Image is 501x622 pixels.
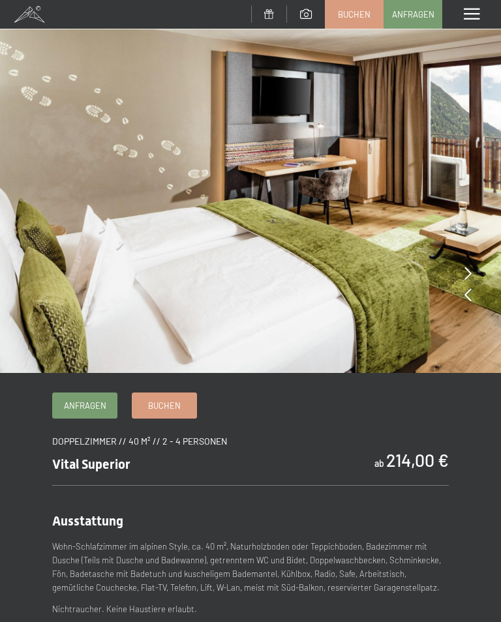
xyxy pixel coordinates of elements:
p: Wohn-Schlafzimmer im alpinen Style, ca. 40 m², Naturholzboden oder Teppichboden, Badezimmer mit D... [52,540,449,594]
span: Anfragen [392,8,434,20]
a: Anfragen [53,393,117,418]
p: Nichtraucher. Keine Haustiere erlaubt. [52,602,449,616]
b: 214,00 € [386,449,449,470]
span: ab [374,458,384,469]
span: Doppelzimmer // 40 m² // 2 - 4 Personen [52,436,227,447]
span: Ausstattung [52,513,123,529]
span: Buchen [338,8,371,20]
span: Anfragen [64,400,106,411]
a: Buchen [326,1,383,28]
a: Anfragen [384,1,442,28]
span: Buchen [148,400,181,411]
span: Vital Superior [52,456,130,472]
a: Buchen [132,393,196,418]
